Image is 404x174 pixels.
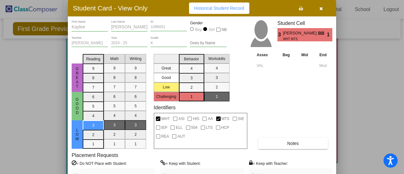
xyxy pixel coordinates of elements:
label: Placement Requests [72,152,118,158]
span: ASI [178,115,184,123]
span: 504 [191,124,198,131]
span: BB [318,30,327,37]
span: 1 [327,31,332,39]
span: AA [208,115,213,123]
div: Girl [208,27,215,33]
input: year [111,41,147,45]
input: Enter ID [151,25,187,29]
span: NB [222,26,227,33]
button: Notes [258,138,328,149]
span: HCP [221,124,229,131]
h3: Student Cell [277,20,332,26]
label: = Do NOT Place with Student: [72,160,127,166]
label: = Keep with Teacher: [249,160,288,166]
span: WHT [161,115,170,123]
input: teacher [72,41,108,45]
span: ELL [176,124,182,131]
th: Asses [255,51,277,58]
label: = Keep with Student: [160,160,201,166]
h3: Student Card - View Only [73,4,148,12]
span: Great [74,67,80,89]
input: goes by name [190,41,226,45]
span: Historical Student Record [194,6,244,11]
th: End [314,51,332,58]
th: Beg [277,51,295,58]
mat-label: Gender [190,20,226,26]
button: Historical Student Record [189,3,249,14]
span: SIE [238,115,244,123]
span: Notes [287,141,299,146]
span: LTS [206,124,213,131]
span: [PERSON_NAME] [283,30,318,37]
input: grade [151,41,187,45]
span: 3 [277,31,283,39]
label: Identifiers [154,105,175,111]
th: Mid [295,51,314,58]
span: IEP [161,124,167,131]
span: AUT [177,133,185,140]
span: Low [74,128,80,141]
input: assessment [257,61,275,70]
span: HIS [193,115,199,123]
span: Good [74,97,80,115]
span: MTS [222,115,229,123]
span: WHT MTS [283,37,313,41]
span: REA [161,133,169,140]
div: Boy [195,27,202,33]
